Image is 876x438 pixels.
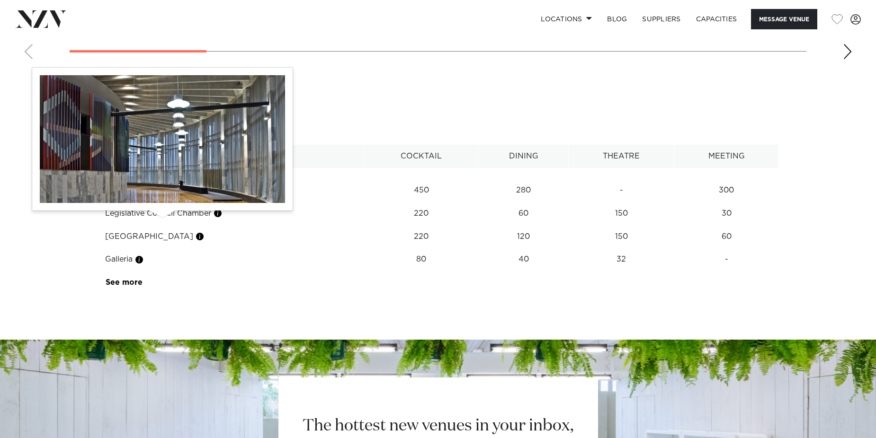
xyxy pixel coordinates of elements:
[478,202,569,225] td: 60
[674,248,779,271] td: -
[364,225,478,248] td: 220
[15,10,67,27] img: nzv-logo.png
[364,248,478,271] td: 80
[364,145,478,168] th: Cocktail
[98,202,365,225] td: Legislative Council Chamber
[478,179,569,202] td: 280
[569,248,674,271] td: 32
[98,225,365,248] td: [GEOGRAPHIC_DATA]
[569,145,674,168] th: Theatre
[478,145,569,168] th: Dining
[98,248,365,271] td: Galleria
[478,225,569,248] td: 120
[569,179,674,202] td: -
[40,75,285,203] img: bck3mQHulGiie9aNr9bcMEKqZ4ob3eJRHVu2OQCk.jpg
[599,9,635,29] a: BLOG
[569,225,674,248] td: 150
[674,202,779,225] td: 30
[364,179,478,202] td: 450
[533,9,599,29] a: Locations
[364,202,478,225] td: 220
[674,179,779,202] td: 300
[569,202,674,225] td: 150
[478,248,569,271] td: 40
[674,225,779,248] td: 60
[635,9,688,29] a: SUPPLIERS
[688,9,745,29] a: Capacities
[751,9,817,29] button: Message Venue
[674,145,779,168] th: Meeting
